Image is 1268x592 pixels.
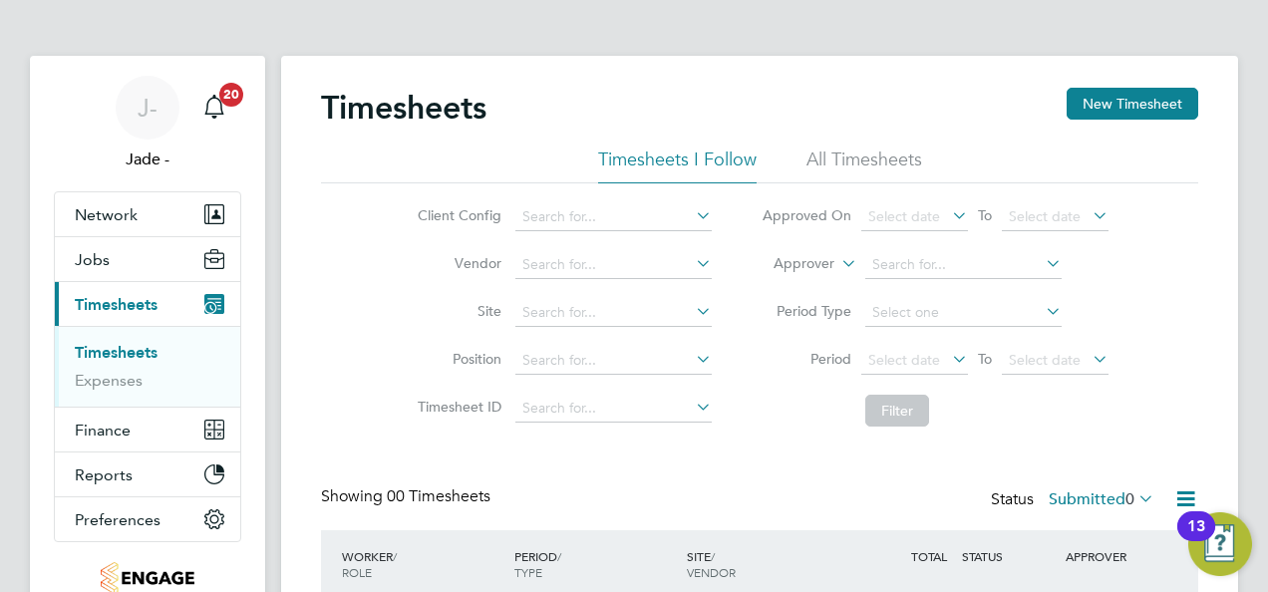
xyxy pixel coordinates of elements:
[55,282,240,326] button: Timesheets
[75,510,160,529] span: Preferences
[515,251,712,279] input: Search for...
[75,250,110,269] span: Jobs
[865,251,1062,279] input: Search for...
[75,343,158,362] a: Timesheets
[75,421,131,440] span: Finance
[138,95,158,121] span: J-
[868,207,940,225] span: Select date
[515,203,712,231] input: Search for...
[598,148,757,183] li: Timesheets I Follow
[54,148,241,171] span: Jade -
[75,465,133,484] span: Reports
[557,548,561,564] span: /
[412,302,501,320] label: Site
[762,206,851,224] label: Approved On
[806,148,922,183] li: All Timesheets
[1187,526,1205,552] div: 13
[393,548,397,564] span: /
[75,371,143,390] a: Expenses
[337,538,509,590] div: WORKER
[412,398,501,416] label: Timesheet ID
[321,486,494,507] div: Showing
[54,76,241,171] a: J-Jade -
[1009,351,1081,369] span: Select date
[865,299,1062,327] input: Select one
[514,564,542,580] span: TYPE
[1049,489,1154,509] label: Submitted
[868,351,940,369] span: Select date
[1009,207,1081,225] span: Select date
[55,408,240,451] button: Finance
[991,486,1158,514] div: Status
[911,548,947,564] span: TOTAL
[55,192,240,236] button: Network
[55,237,240,281] button: Jobs
[1067,88,1198,120] button: New Timesheet
[711,548,715,564] span: /
[1061,538,1164,574] div: APPROVER
[515,347,712,375] input: Search for...
[972,202,998,228] span: To
[75,205,138,224] span: Network
[509,538,682,590] div: PERIOD
[687,564,736,580] span: VENDOR
[321,88,486,128] h2: Timesheets
[55,497,240,541] button: Preferences
[515,395,712,423] input: Search for...
[957,538,1061,574] div: STATUS
[412,206,501,224] label: Client Config
[412,350,501,368] label: Position
[342,564,372,580] span: ROLE
[972,346,998,372] span: To
[75,295,158,314] span: Timesheets
[219,83,243,107] span: 20
[865,395,929,427] button: Filter
[1188,512,1252,576] button: Open Resource Center, 13 new notifications
[194,76,234,140] a: 20
[55,326,240,407] div: Timesheets
[515,299,712,327] input: Search for...
[1125,489,1134,509] span: 0
[412,254,501,272] label: Vendor
[762,350,851,368] label: Period
[387,486,490,506] span: 00 Timesheets
[762,302,851,320] label: Period Type
[745,254,834,274] label: Approver
[682,538,854,590] div: SITE
[55,452,240,496] button: Reports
